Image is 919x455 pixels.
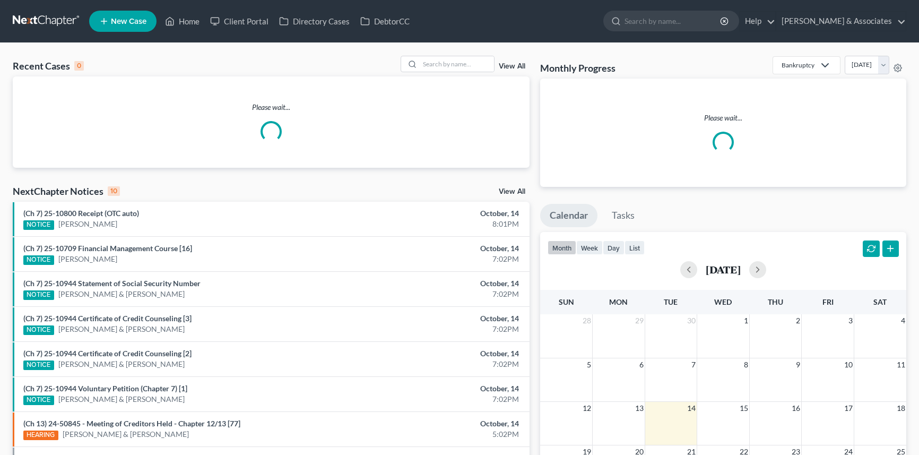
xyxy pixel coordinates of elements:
span: 2 [795,314,801,327]
a: [PERSON_NAME] [58,219,117,229]
a: [PERSON_NAME] & [PERSON_NAME] [58,324,185,334]
div: 7:02PM [361,359,519,370]
span: Fri [822,297,834,306]
a: (Ch 7) 25-10709 Financial Management Course [16] [23,244,192,253]
input: Search by name... [625,11,722,31]
div: 7:02PM [361,394,519,405]
span: Thu [768,297,783,306]
div: October, 14 [361,208,519,219]
div: Recent Cases [13,59,84,72]
p: Please wait... [13,102,530,113]
div: 7:02PM [361,289,519,299]
button: day [603,241,625,255]
span: Sat [873,297,887,306]
div: NOTICE [23,396,54,405]
span: 5 [586,358,592,371]
div: 0 [74,61,84,71]
span: 14 [686,402,697,415]
div: October, 14 [361,348,519,359]
h3: Monthly Progress [540,62,615,74]
div: October, 14 [361,383,519,394]
span: 3 [847,314,854,327]
a: Calendar [540,204,597,227]
button: month [548,241,576,255]
span: 17 [843,402,854,415]
div: Bankruptcy [782,61,814,70]
p: Please wait... [549,113,898,123]
a: (Ch 7) 25-10800 Receipt (OTC auto) [23,209,139,218]
span: 6 [638,358,645,371]
a: Home [160,12,205,31]
span: Tue [664,297,678,306]
div: NextChapter Notices [13,185,120,198]
a: [PERSON_NAME] & [PERSON_NAME] [58,359,185,370]
a: Directory Cases [274,12,355,31]
span: 15 [739,402,749,415]
span: 7 [690,358,697,371]
a: Client Portal [205,12,274,31]
div: NOTICE [23,255,54,265]
span: 11 [896,358,906,371]
a: (Ch 7) 25-10944 Certificate of Credit Counseling [3] [23,314,192,323]
div: 8:01PM [361,219,519,229]
div: NOTICE [23,325,54,335]
span: New Case [111,18,146,25]
a: Help [740,12,775,31]
div: HEARING [23,431,58,440]
span: 8 [743,358,749,371]
span: Sun [559,297,574,306]
span: 9 [795,358,801,371]
h2: [DATE] [706,264,741,275]
span: 12 [582,402,592,415]
button: week [576,241,603,255]
span: 4 [900,314,906,327]
span: 13 [634,402,645,415]
span: 18 [896,402,906,415]
div: NOTICE [23,290,54,300]
span: 30 [686,314,697,327]
div: October, 14 [361,243,519,254]
a: [PERSON_NAME] [58,254,117,264]
a: DebtorCC [355,12,415,31]
a: (Ch 7) 25-10944 Voluntary Petition (Chapter 7) [1] [23,384,187,393]
div: NOTICE [23,220,54,230]
a: [PERSON_NAME] & [PERSON_NAME] [63,429,189,440]
a: (Ch 13) 24-50845 - Meeting of Creditors Held - Chapter 12/13 [77] [23,419,240,428]
button: list [625,241,645,255]
div: 7:02PM [361,324,519,334]
a: View All [499,63,525,70]
div: October, 14 [361,278,519,289]
span: 16 [791,402,801,415]
a: (Ch 7) 25-10944 Statement of Social Security Number [23,279,201,288]
span: 1 [743,314,749,327]
div: October, 14 [361,313,519,324]
span: Mon [609,297,628,306]
span: 29 [634,314,645,327]
a: Tasks [602,204,644,227]
span: 10 [843,358,854,371]
div: NOTICE [23,360,54,370]
a: (Ch 7) 25-10944 Certificate of Credit Counseling [2] [23,349,192,358]
a: [PERSON_NAME] & [PERSON_NAME] [58,289,185,299]
div: 7:02PM [361,254,519,264]
a: [PERSON_NAME] & [PERSON_NAME] [58,394,185,405]
div: 10 [108,186,120,196]
a: View All [499,188,525,195]
div: October, 14 [361,418,519,429]
div: 5:02PM [361,429,519,440]
span: 28 [582,314,592,327]
input: Search by name... [420,56,494,72]
a: [PERSON_NAME] & Associates [776,12,906,31]
span: Wed [714,297,732,306]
